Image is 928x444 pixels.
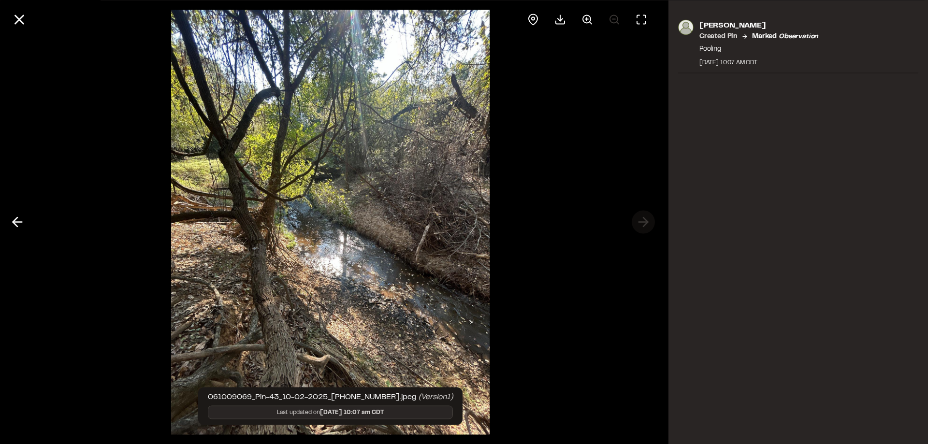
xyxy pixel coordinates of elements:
button: Zoom in [576,8,599,31]
button: Previous photo [6,211,29,234]
button: Close modal [8,8,31,31]
p: Created Pin [699,31,738,42]
p: Pooling [699,43,818,54]
div: [DATE] 10:07 AM CDT [699,58,818,67]
p: [PERSON_NAME] [699,19,818,31]
img: photo [678,19,694,35]
button: Toggle Fullscreen [630,8,653,31]
div: View pin on map [522,8,545,31]
em: observation [779,33,818,39]
p: Marked [752,31,818,42]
